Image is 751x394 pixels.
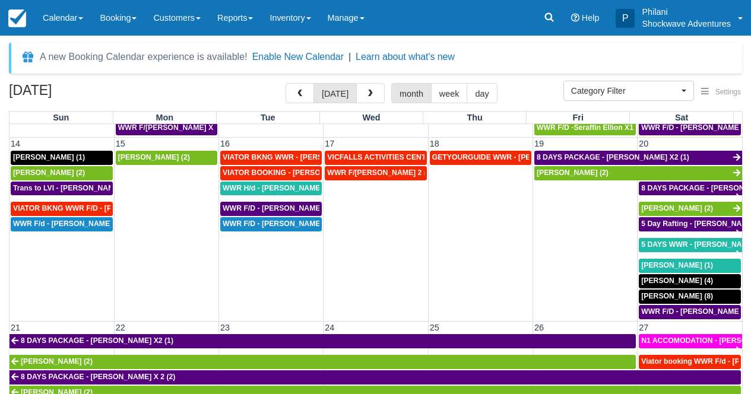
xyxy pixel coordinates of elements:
[220,151,322,165] a: VIATOR BKNG WWR - [PERSON_NAME] 2 (2)
[356,52,455,62] a: Learn about what's new
[639,355,741,369] a: Viator booking WWR F/d - [PERSON_NAME] 3 (3)
[13,184,143,192] span: Trans to LVI - [PERSON_NAME] X1 (1)
[219,323,231,332] span: 23
[9,370,741,385] a: 8 DAYS PACKAGE - [PERSON_NAME] X 2 (2)
[639,334,742,348] a: N1 ACCOMODATION - [PERSON_NAME] X 2 (2)
[13,169,85,177] span: [PERSON_NAME] (2)
[313,83,357,103] button: [DATE]
[11,182,113,196] a: Trans to LVI - [PERSON_NAME] X1 (1)
[223,204,344,212] span: WWR F/D - [PERSON_NAME] X3 (3)
[11,217,113,231] a: WWR F/d - [PERSON_NAME] X1 (1)
[53,113,69,122] span: Sun
[252,51,344,63] button: Enable New Calendar
[219,139,231,148] span: 16
[431,83,468,103] button: week
[362,113,380,122] span: Wed
[533,323,545,332] span: 26
[432,153,603,161] span: GETYOURGUIDE WWR - [PERSON_NAME] X 9 (9)
[9,139,21,148] span: 14
[641,261,713,269] span: [PERSON_NAME] (1)
[220,182,322,196] a: WWR H/d - [PERSON_NAME] X3 (3)
[638,139,649,148] span: 20
[467,113,482,122] span: Thu
[641,277,713,285] span: [PERSON_NAME] (4)
[348,52,351,62] span: |
[116,151,217,165] a: [PERSON_NAME] (2)
[642,18,731,30] p: Shockwave Adventures
[115,323,126,332] span: 22
[582,13,600,23] span: Help
[430,151,531,165] a: GETYOURGUIDE WWR - [PERSON_NAME] X 9 (9)
[223,184,344,192] span: WWR H/d - [PERSON_NAME] X3 (3)
[220,217,322,231] a: WWR F/D - [PERSON_NAME] 4 (4)
[223,220,340,228] span: WWR F/D - [PERSON_NAME] 4 (4)
[429,139,441,148] span: 18
[223,169,378,177] span: VIATOR BOOKING - [PERSON_NAME] X 4 (4)
[156,113,173,122] span: Mon
[324,139,335,148] span: 17
[391,83,432,103] button: month
[116,121,217,135] a: WWR F/[PERSON_NAME] X 1 (2)
[694,84,748,101] button: Settings
[537,153,689,161] span: 8 DAYS PACKAGE - [PERSON_NAME] X2 (1)
[13,220,134,228] span: WWR F/d - [PERSON_NAME] X1 (1)
[537,123,644,132] span: WWR F/D -Seraffin Ellion X1 (1)
[11,166,113,180] a: [PERSON_NAME] (2)
[8,9,26,27] img: checkfront-main-nav-mini-logo.png
[9,355,636,369] a: [PERSON_NAME] (2)
[639,182,742,196] a: 8 DAYS PACKAGE - [PERSON_NAME] X 2 (2)
[220,166,322,180] a: VIATOR BOOKING - [PERSON_NAME] X 4 (4)
[467,83,497,103] button: day
[571,85,679,97] span: Category Filter
[639,121,741,135] a: WWR F/D - [PERSON_NAME] X2 (2)
[641,204,713,212] span: [PERSON_NAME] (2)
[639,202,742,216] a: [PERSON_NAME] (2)
[223,153,378,161] span: VIATOR BKNG WWR - [PERSON_NAME] 2 (2)
[639,238,742,252] a: 5 DAYS WWR - [PERSON_NAME] (2)
[639,274,741,288] a: [PERSON_NAME] (4)
[9,334,636,348] a: 8 DAYS PACKAGE - [PERSON_NAME] X2 (1)
[21,357,93,366] span: [PERSON_NAME] (2)
[715,88,741,96] span: Settings
[534,166,742,180] a: [PERSON_NAME] (2)
[533,139,545,148] span: 19
[9,323,21,332] span: 21
[639,217,742,231] a: 5 Day Rafting - [PERSON_NAME] X2 (2)
[534,151,742,165] a: 8 DAYS PACKAGE - [PERSON_NAME] X2 (1)
[534,121,636,135] a: WWR F/D -Seraffin Ellion X1 (1)
[13,204,189,212] span: VIATOR BKNG WWR F/D - [PERSON_NAME] X 1 (1)
[9,83,159,105] h2: [DATE]
[118,123,230,132] span: WWR F/[PERSON_NAME] X 1 (2)
[115,139,126,148] span: 15
[220,202,322,216] a: WWR F/D - [PERSON_NAME] X3 (3)
[13,153,85,161] span: [PERSON_NAME] (1)
[639,290,741,304] a: [PERSON_NAME] (8)
[639,259,741,273] a: [PERSON_NAME] (1)
[573,113,584,122] span: Fri
[325,166,426,180] a: WWR F/[PERSON_NAME] 2 (2)
[325,151,426,165] a: VICFALLS ACTIVITIES CENTER - HELICOPTER -[PERSON_NAME] X 4 (4)
[40,50,248,64] div: A new Booking Calendar experience is available!
[324,323,335,332] span: 24
[118,153,190,161] span: [PERSON_NAME] (2)
[11,202,113,216] a: VIATOR BKNG WWR F/D - [PERSON_NAME] X 1 (1)
[11,151,113,165] a: [PERSON_NAME] (1)
[327,169,432,177] span: WWR F/[PERSON_NAME] 2 (2)
[638,323,649,332] span: 27
[616,9,635,28] div: P
[21,373,175,381] span: 8 DAYS PACKAGE - [PERSON_NAME] X 2 (2)
[563,81,694,101] button: Category Filter
[261,113,275,122] span: Tue
[641,292,713,300] span: [PERSON_NAME] (8)
[639,305,741,319] a: WWR F/D - [PERSON_NAME] X 1 (1)
[675,113,688,122] span: Sat
[429,323,441,332] span: 25
[571,14,579,22] i: Help
[642,6,731,18] p: Philani
[327,153,578,161] span: VICFALLS ACTIVITIES CENTER - HELICOPTER -[PERSON_NAME] X 4 (4)
[537,169,609,177] span: [PERSON_NAME] (2)
[21,336,173,345] span: 8 DAYS PACKAGE - [PERSON_NAME] X2 (1)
